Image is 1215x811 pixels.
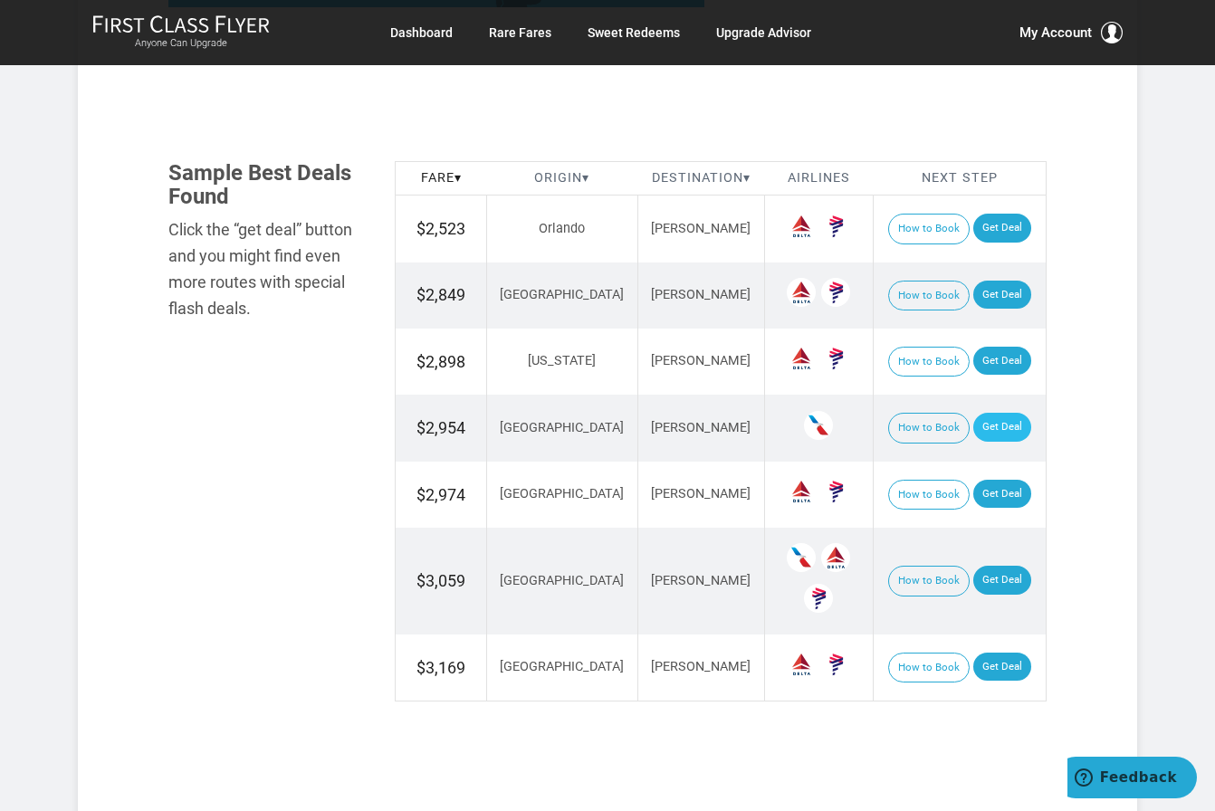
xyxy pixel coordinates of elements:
[588,16,680,49] a: Sweet Redeems
[888,413,970,444] button: How to Book
[787,344,816,373] span: Delta Airlines
[396,161,487,196] th: Fare
[804,411,833,440] span: American Airlines
[821,543,850,572] span: Delta Airlines
[651,486,751,501] span: [PERSON_NAME]
[787,543,816,572] span: American Airlines
[416,418,465,437] span: $2,954
[973,214,1031,243] a: Get Deal
[873,161,1046,196] th: Next Step
[787,477,816,506] span: Delta Airlines
[888,653,970,683] button: How to Book
[416,571,465,590] span: $3,059
[888,281,970,311] button: How to Book
[973,480,1031,509] a: Get Deal
[787,278,816,307] span: Delta Airlines
[390,16,453,49] a: Dashboard
[973,413,1031,442] a: Get Deal
[416,219,465,238] span: $2,523
[416,485,465,504] span: $2,974
[454,170,462,186] span: ▾
[973,653,1031,682] a: Get Deal
[500,573,624,588] span: [GEOGRAPHIC_DATA]
[168,217,368,321] div: Click the “get deal” button and you might find even more routes with special flash deals.
[582,170,589,186] span: ▾
[489,16,551,49] a: Rare Fares
[821,344,850,373] span: LATAM
[821,650,850,679] span: LATAM
[787,212,816,241] span: Delta Airlines
[651,659,751,674] span: [PERSON_NAME]
[500,659,624,674] span: [GEOGRAPHIC_DATA]
[92,37,270,50] small: Anyone Can Upgrade
[716,16,811,49] a: Upgrade Advisor
[500,420,624,435] span: [GEOGRAPHIC_DATA]
[973,281,1031,310] a: Get Deal
[973,347,1031,376] a: Get Deal
[888,347,970,377] button: How to Book
[787,650,816,679] span: Delta Airlines
[637,161,764,196] th: Destination
[651,573,751,588] span: [PERSON_NAME]
[416,352,465,371] span: $2,898
[821,212,850,241] span: LATAM
[651,221,751,236] span: [PERSON_NAME]
[651,287,751,302] span: [PERSON_NAME]
[92,14,270,51] a: First Class FlyerAnyone Can Upgrade
[500,486,624,501] span: [GEOGRAPHIC_DATA]
[1019,22,1123,43] button: My Account
[416,658,465,677] span: $3,169
[743,170,751,186] span: ▾
[888,566,970,596] button: How to Book
[416,285,465,304] span: $2,849
[92,14,270,33] img: First Class Flyer
[821,477,850,506] span: LATAM
[973,566,1031,595] a: Get Deal
[539,221,585,236] span: Orlando
[500,287,624,302] span: [GEOGRAPHIC_DATA]
[1067,757,1197,802] iframe: Opens a widget where you can find more information
[651,353,751,368] span: [PERSON_NAME]
[1019,22,1092,43] span: My Account
[528,353,596,368] span: [US_STATE]
[888,480,970,510] button: How to Book
[651,420,751,435] span: [PERSON_NAME]
[487,161,638,196] th: Origin
[804,584,833,613] span: LATAM
[821,278,850,307] span: LATAM
[888,214,970,244] button: How to Book
[764,161,873,196] th: Airlines
[168,161,368,209] h3: Sample Best Deals Found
